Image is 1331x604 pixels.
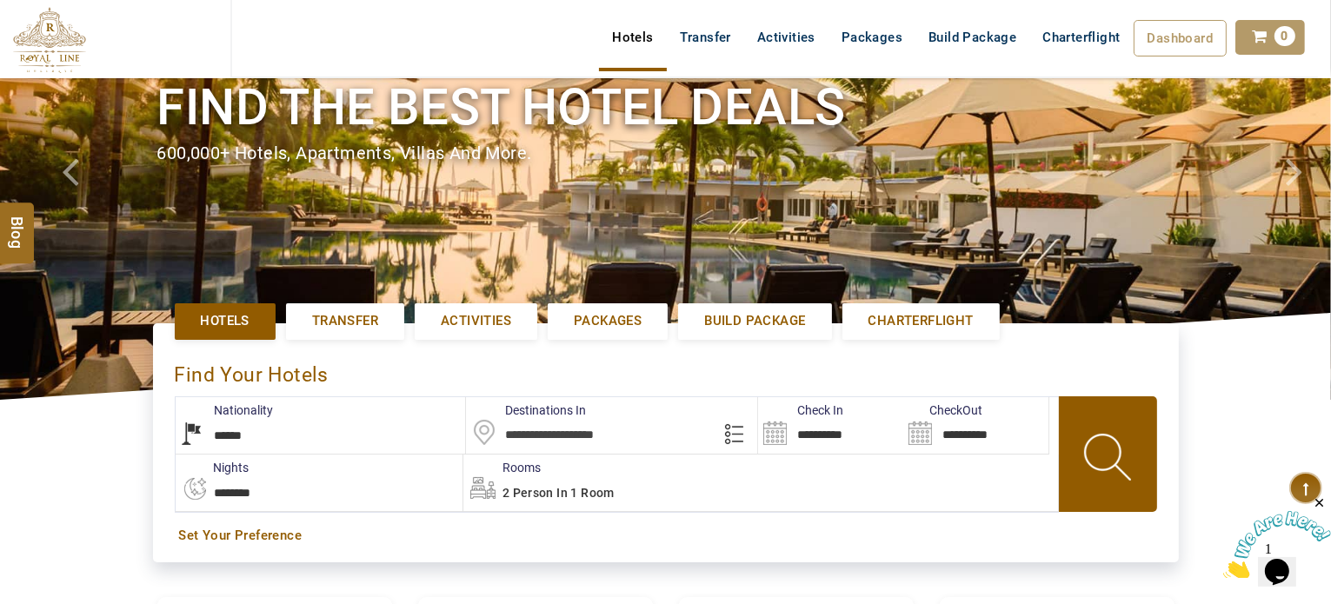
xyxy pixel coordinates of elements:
[7,7,14,22] span: 1
[201,312,250,330] span: Hotels
[175,345,1157,396] div: Find Your Hotels
[1029,20,1133,55] a: Charterflight
[286,303,404,339] a: Transfer
[175,303,276,339] a: Hotels
[903,397,1048,454] input: Search
[667,20,744,55] a: Transfer
[704,312,805,330] span: Build Package
[463,459,541,476] label: Rooms
[1042,30,1120,45] span: Charterflight
[175,459,250,476] label: nights
[502,486,615,500] span: 2 Person in 1 Room
[548,303,668,339] a: Packages
[1223,495,1331,578] iframe: chat widget
[312,312,378,330] span: Transfer
[157,141,1175,166] div: 600,000+ hotels, apartments, villas and more.
[13,7,86,73] img: The Royal Line Holidays
[829,20,915,55] a: Packages
[179,527,1153,545] a: Set Your Preference
[758,402,843,419] label: Check In
[915,20,1029,55] a: Build Package
[176,402,274,419] label: Nationality
[6,216,29,231] span: Blog
[466,402,586,419] label: Destinations In
[842,303,1000,339] a: Charterflight
[1148,30,1214,46] span: Dashboard
[678,303,831,339] a: Build Package
[758,397,903,454] input: Search
[1235,20,1305,55] a: 0
[903,402,982,419] label: CheckOut
[415,303,537,339] a: Activities
[1274,26,1295,46] span: 0
[599,20,666,55] a: Hotels
[574,312,642,330] span: Packages
[868,312,974,330] span: Charterflight
[441,312,511,330] span: Activities
[744,20,829,55] a: Activities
